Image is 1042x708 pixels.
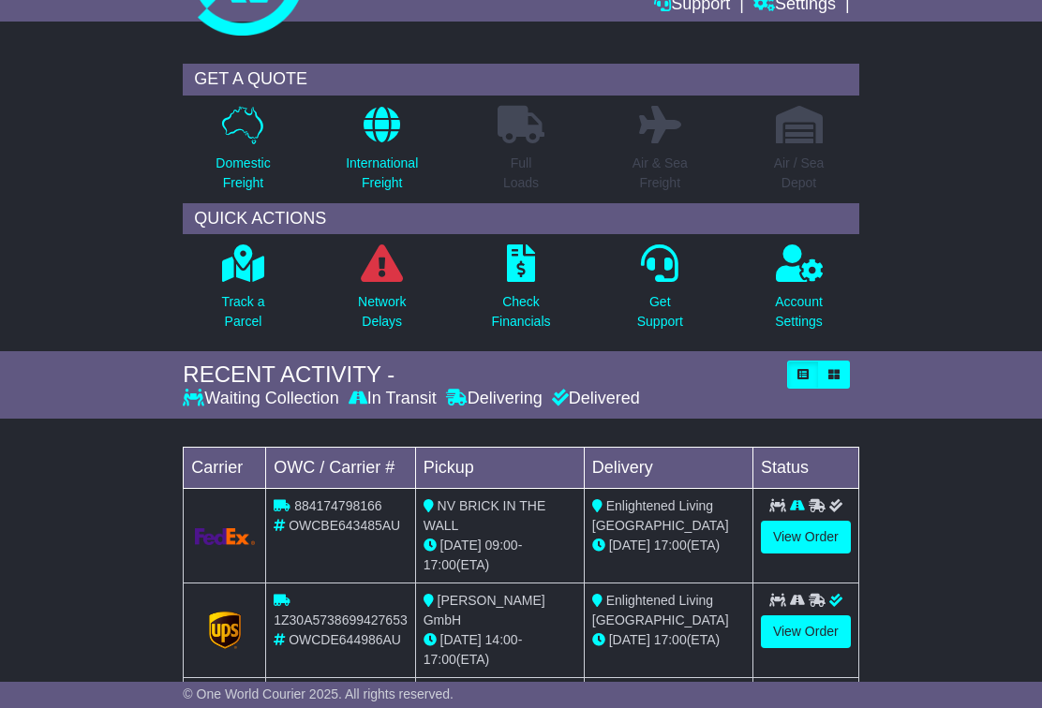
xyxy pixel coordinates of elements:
[637,292,683,332] p: Get Support
[424,557,456,572] span: 17:00
[289,632,401,647] span: OWCDE644986AU
[184,447,266,488] td: Carrier
[592,593,729,627] span: Enlightened Living [GEOGRAPHIC_DATA]
[183,64,858,96] div: GET A QUOTE
[216,154,270,193] p: Domestic Freight
[266,447,415,488] td: OWC / Carrier #
[609,538,650,553] span: [DATE]
[415,447,584,488] td: Pickup
[440,538,482,553] span: [DATE]
[195,528,255,545] img: GetCarrierServiceLogo
[221,292,264,332] p: Track a Parcel
[344,389,441,409] div: In Transit
[294,498,381,513] span: 884174798166
[592,536,745,555] div: (ETA)
[775,292,823,332] p: Account Settings
[633,154,688,193] p: Air & Sea Freight
[592,498,729,533] span: Enlightened Living [GEOGRAPHIC_DATA]
[592,630,745,650] div: (ETA)
[209,612,241,649] img: GetCarrierServiceLogo
[761,615,851,648] a: View Order
[424,652,456,667] span: 17:00
[498,154,544,193] p: Full Loads
[441,389,547,409] div: Delivering
[654,632,687,647] span: 17:00
[491,292,550,332] p: Check Financials
[774,243,824,342] a: AccountSettings
[424,536,576,575] div: - (ETA)
[183,361,777,389] div: RECENT ACTIVITY -
[752,447,858,488] td: Status
[183,203,858,235] div: QUICK ACTIONS
[215,105,271,203] a: DomesticFreight
[424,593,545,627] span: [PERSON_NAME] GmbH
[654,538,687,553] span: 17:00
[183,389,343,409] div: Waiting Collection
[274,612,407,627] span: 1Z30A5738699427653
[440,632,482,647] span: [DATE]
[289,518,400,533] span: OWCBE643485AU
[609,632,650,647] span: [DATE]
[346,154,418,193] p: International Freight
[357,243,407,342] a: NetworkDelays
[220,243,265,342] a: Track aParcel
[424,498,546,533] span: NV BRICK IN THE WALL
[424,630,576,670] div: - (ETA)
[485,632,518,647] span: 14:00
[485,538,518,553] span: 09:00
[358,292,406,332] p: Network Delays
[761,521,851,553] a: View Order
[490,243,551,342] a: CheckFinancials
[584,447,752,488] td: Delivery
[636,243,684,342] a: GetSupport
[183,686,454,701] span: © One World Courier 2025. All rights reserved.
[547,389,640,409] div: Delivered
[774,154,825,193] p: Air / Sea Depot
[345,105,419,203] a: InternationalFreight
